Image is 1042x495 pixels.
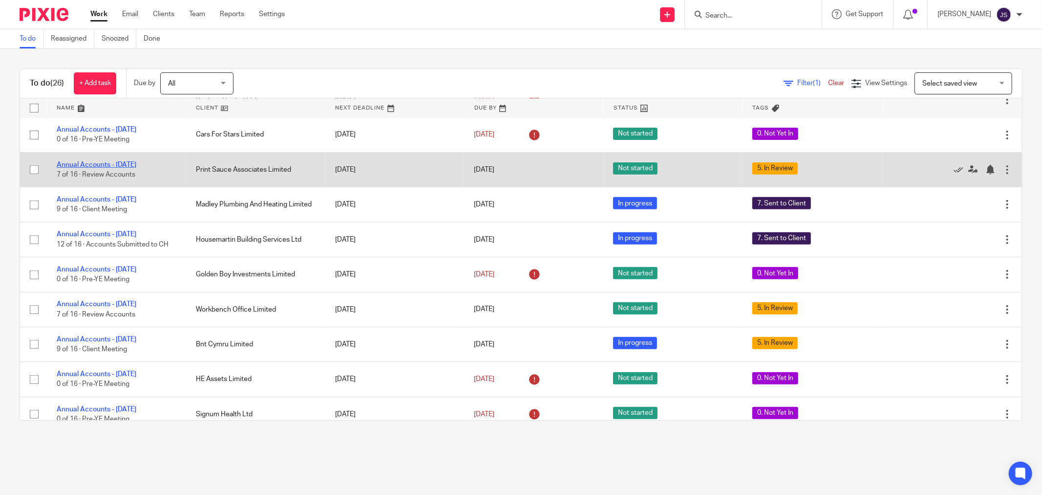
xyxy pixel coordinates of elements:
[613,128,658,140] span: Not started
[753,105,769,111] span: Tags
[220,9,244,19] a: Reports
[474,376,494,382] span: [DATE]
[186,117,325,152] td: Cars For Stars Limited
[57,196,136,203] a: Annual Accounts - [DATE]
[752,128,798,140] span: 0. Not Yet In
[57,346,127,353] span: 9 of 16 · Client Meeting
[186,257,325,292] td: Golden Boy Investments Limited
[259,9,285,19] a: Settings
[20,29,43,48] a: To do
[57,241,169,248] span: 12 of 16 · Accounts Submitted to CH
[752,197,811,209] span: 7. Sent to Client
[50,79,64,87] span: (26)
[846,11,883,18] span: Get Support
[30,78,64,89] h1: To do
[752,267,798,279] span: 0. Not Yet In
[168,80,175,87] span: All
[186,397,325,431] td: Signum Health Ltd
[474,236,494,243] span: [DATE]
[325,152,465,187] td: [DATE]
[57,266,136,273] a: Annual Accounts - [DATE]
[797,80,828,87] span: Filter
[613,267,658,279] span: Not started
[752,372,798,384] span: 0. Not Yet In
[144,29,168,48] a: Done
[613,337,657,349] span: In progress
[954,165,968,175] a: Mark as done
[57,336,136,343] a: Annual Accounts - [DATE]
[57,311,135,318] span: 7 of 16 · Review Accounts
[20,8,68,21] img: Pixie
[102,29,136,48] a: Snoozed
[752,162,798,175] span: 5. In Review
[752,302,798,315] span: 5. In Review
[186,152,325,187] td: Print Sauce Associates Limited
[613,197,657,209] span: In progress
[51,29,94,48] a: Reassigned
[474,271,494,278] span: [DATE]
[57,416,129,423] span: 0 of 16 · Pre-YE Meeting
[57,206,127,213] span: 9 of 16 · Client Meeting
[474,306,494,313] span: [DATE]
[613,162,658,175] span: Not started
[57,161,136,168] a: Annual Accounts - [DATE]
[613,407,658,419] span: Not started
[704,12,792,21] input: Search
[922,80,977,87] span: Select saved view
[186,222,325,257] td: Housemartin Building Services Ltd
[325,222,465,257] td: [DATE]
[325,327,465,361] td: [DATE]
[325,362,465,397] td: [DATE]
[865,80,907,87] span: View Settings
[813,80,821,87] span: (1)
[828,80,844,87] a: Clear
[57,276,129,283] span: 0 of 16 · Pre-YE Meeting
[57,171,135,178] span: 7 of 16 · Review Accounts
[57,406,136,413] a: Annual Accounts - [DATE]
[613,372,658,384] span: Not started
[186,292,325,327] td: Workbench Office Limited
[937,9,991,19] p: [PERSON_NAME]
[186,327,325,361] td: Bnt Cymru Limited
[186,187,325,222] td: Madley Plumbing And Heating Limited
[122,9,138,19] a: Email
[57,381,129,388] span: 0 of 16 · Pre-YE Meeting
[57,301,136,308] a: Annual Accounts - [DATE]
[325,187,465,222] td: [DATE]
[57,371,136,378] a: Annual Accounts - [DATE]
[57,136,129,143] span: 0 of 16 · Pre-YE Meeting
[325,257,465,292] td: [DATE]
[474,201,494,208] span: [DATE]
[57,126,136,133] a: Annual Accounts - [DATE]
[325,397,465,431] td: [DATE]
[996,7,1012,22] img: svg%3E
[752,232,811,245] span: 7. Sent to Client
[752,337,798,349] span: 5. In Review
[186,362,325,397] td: HE Assets Limited
[325,117,465,152] td: [DATE]
[325,292,465,327] td: [DATE]
[613,232,657,245] span: In progress
[134,78,155,88] p: Due by
[189,9,205,19] a: Team
[57,231,136,238] a: Annual Accounts - [DATE]
[474,411,494,418] span: [DATE]
[474,166,494,173] span: [DATE]
[153,9,174,19] a: Clients
[74,72,116,94] a: + Add task
[752,407,798,419] span: 0. Not Yet In
[90,9,107,19] a: Work
[613,302,658,315] span: Not started
[474,131,494,138] span: [DATE]
[474,341,494,348] span: [DATE]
